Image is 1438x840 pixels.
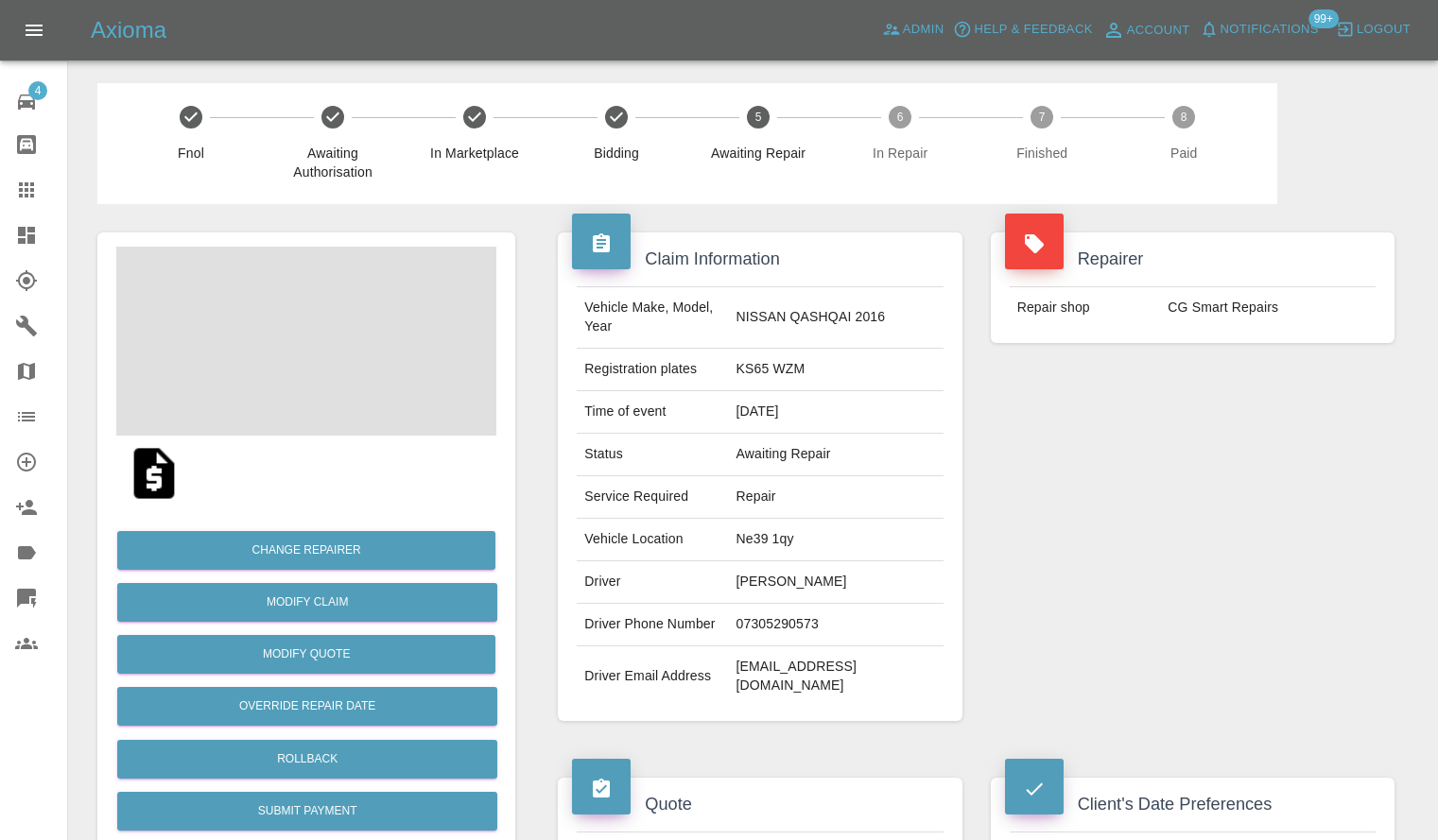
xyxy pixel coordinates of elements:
[1221,19,1319,41] span: Notifications
[117,687,497,726] button: Override Repair Date
[577,519,728,561] td: Vehicle Location
[1120,144,1247,163] span: Paid
[411,144,538,163] span: In Marketplace
[729,349,944,391] td: KS65 WZM
[903,19,944,41] span: Admin
[837,144,963,163] span: In Repair
[1005,247,1380,272] h4: Repairer
[124,443,184,504] img: qt_1RvaM3A4aDea5wMjH4dwFZh2
[1127,20,1190,42] span: Account
[117,635,495,674] button: Modify Quote
[729,604,944,646] td: 07305290573
[1010,287,1161,329] td: Repair shop
[91,15,166,45] h5: Axioma
[729,287,944,349] td: NISSAN QASHQAI 2016
[572,247,947,272] h4: Claim Information
[877,15,949,44] a: Admin
[117,792,497,831] button: Submit Payment
[269,144,396,181] span: Awaiting Authorisation
[28,81,47,100] span: 4
[695,144,822,163] span: Awaiting Repair
[572,792,947,817] h4: Quote
[1005,792,1380,817] h4: Client's Date Preferences
[577,561,728,604] td: Driver
[117,531,495,570] button: Change Repairer
[729,646,944,707] td: [EMAIL_ADDRESS][DOMAIN_NAME]
[11,8,57,53] button: Open drawer
[729,519,944,561] td: Ne39 1qy
[1308,9,1339,28] span: 99+
[948,15,1097,44] button: Help & Feedback
[1160,287,1376,329] td: CG Smart Repairs
[577,391,728,434] td: Time of event
[117,583,497,622] a: Modify Claim
[577,476,728,519] td: Service Required
[729,391,944,434] td: [DATE]
[729,476,944,519] td: Repair
[1331,15,1415,44] button: Logout
[577,349,728,391] td: Registration plates
[1098,15,1195,45] a: Account
[729,561,944,604] td: [PERSON_NAME]
[1039,111,1046,124] text: 7
[577,434,728,476] td: Status
[553,144,680,163] span: Bidding
[128,144,254,163] span: Fnol
[1181,111,1187,124] text: 8
[897,111,904,124] text: 6
[1195,15,1324,44] button: Notifications
[974,19,1092,41] span: Help & Feedback
[117,740,497,779] button: Rollback
[577,604,728,646] td: Driver Phone Number
[729,434,944,476] td: Awaiting Repair
[1357,19,1411,41] span: Logout
[577,646,728,707] td: Driver Email Address
[755,111,762,124] text: 5
[577,287,728,349] td: Vehicle Make, Model, Year
[979,144,1105,163] span: Finished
